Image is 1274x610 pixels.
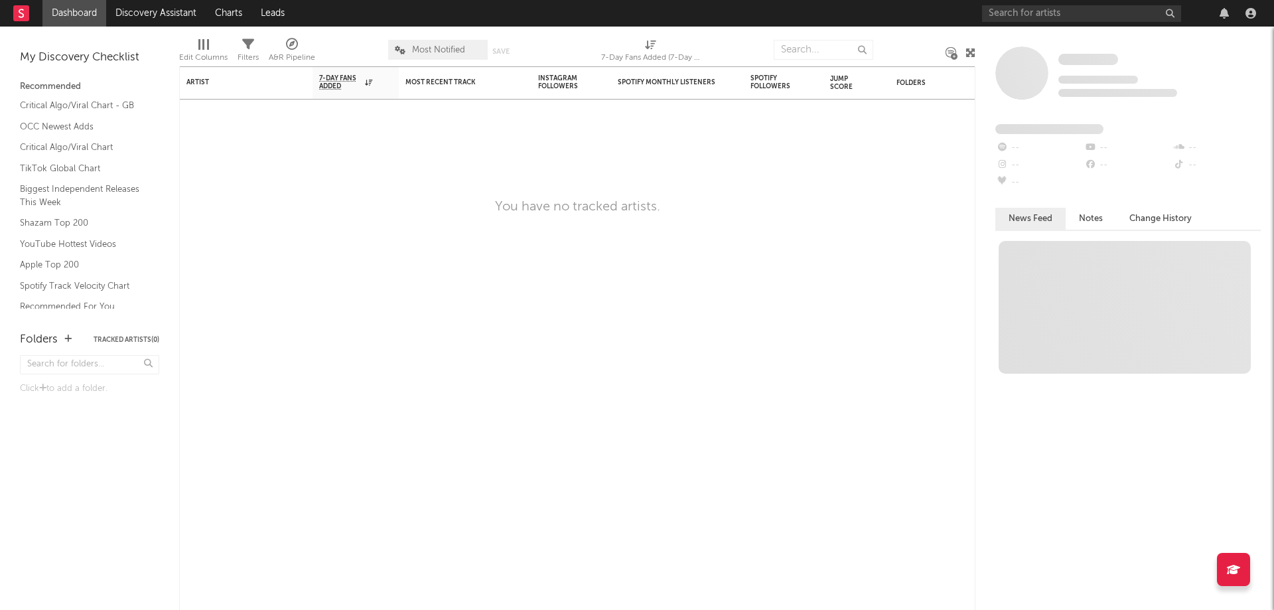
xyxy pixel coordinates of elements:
div: A&R Pipeline [269,50,315,66]
div: Instagram Followers [538,74,585,90]
a: OCC Newest Adds [20,119,146,134]
button: Change History [1116,208,1205,230]
div: Edit Columns [179,33,228,72]
a: Spotify Track Velocity Chart [20,279,146,293]
div: -- [995,174,1084,191]
div: -- [995,157,1084,174]
input: Search... [774,40,873,60]
a: Recommended For You [20,299,146,314]
a: Critical Algo/Viral Chart [20,140,146,155]
span: Tracking Since: [DATE] [1058,76,1138,84]
div: Spotify Followers [750,74,797,90]
div: -- [1084,157,1172,174]
a: Apple Top 200 [20,258,146,272]
span: Most Notified [412,46,465,54]
input: Search for artists [982,5,1181,22]
button: News Feed [995,208,1066,230]
div: Most Recent Track [405,78,505,86]
div: Jump Score [830,75,863,91]
div: -- [1172,157,1261,174]
div: 7-Day Fans Added (7-Day Fans Added) [601,33,701,72]
div: -- [995,139,1084,157]
div: Folders [20,332,58,348]
a: Some Artist [1058,53,1118,66]
div: Edit Columns [179,50,228,66]
div: -- [1172,139,1261,157]
div: Filters [238,33,259,72]
button: Tracked Artists(0) [94,337,159,343]
a: YouTube Hottest Videos [20,237,146,252]
button: Notes [1066,208,1116,230]
div: Click to add a folder. [20,381,159,397]
span: Some Artist [1058,54,1118,65]
div: My Discovery Checklist [20,50,159,66]
a: TikTok Global Chart [20,161,146,176]
span: 7-Day Fans Added [319,74,362,90]
div: Artist [186,78,286,86]
div: You have no tracked artists. [495,199,660,215]
a: Biggest Independent Releases This Week [20,182,146,209]
span: 0 fans last week [1058,89,1177,97]
div: A&R Pipeline [269,33,315,72]
span: Fans Added by Platform [995,124,1103,134]
input: Search for folders... [20,355,159,374]
div: Filters [238,50,259,66]
div: -- [1084,139,1172,157]
div: Recommended [20,79,159,95]
div: Spotify Monthly Listeners [618,78,717,86]
a: Shazam Top 200 [20,216,146,230]
a: Critical Algo/Viral Chart - GB [20,98,146,113]
div: Folders [896,79,996,87]
div: 7-Day Fans Added (7-Day Fans Added) [601,50,701,66]
button: Save [492,48,510,55]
